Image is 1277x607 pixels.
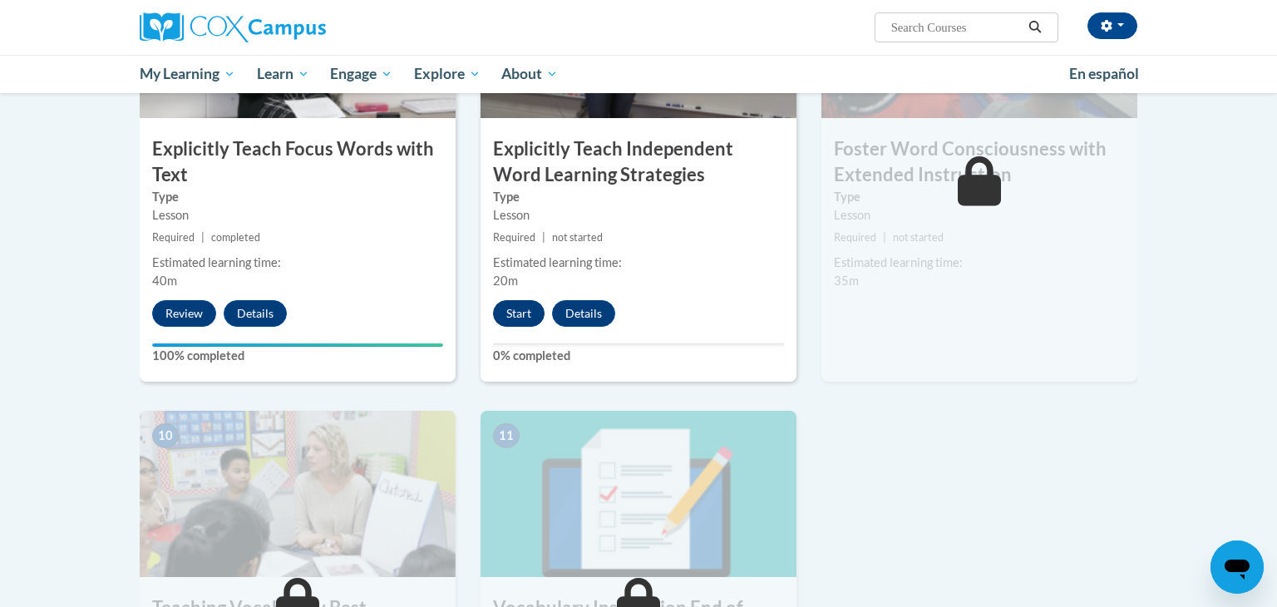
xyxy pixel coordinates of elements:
[1210,540,1264,594] iframe: Button to launch messaging window
[152,274,177,288] span: 40m
[152,188,443,206] label: Type
[152,347,443,365] label: 100% completed
[542,231,545,244] span: |
[140,136,456,188] h3: Explicitly Teach Focus Words with Text
[152,254,443,272] div: Estimated learning time:
[893,231,944,244] span: not started
[1069,65,1139,82] span: En español
[493,188,784,206] label: Type
[257,64,309,84] span: Learn
[552,231,603,244] span: not started
[834,231,876,244] span: Required
[493,231,535,244] span: Required
[152,206,443,225] div: Lesson
[211,231,260,244] span: completed
[140,12,456,42] a: Cox Campus
[152,423,179,448] span: 10
[493,206,784,225] div: Lesson
[140,411,456,577] img: Course Image
[493,423,520,448] span: 11
[493,274,518,288] span: 20m
[152,343,443,347] div: Your progress
[224,300,287,327] button: Details
[152,231,195,244] span: Required
[552,300,615,327] button: Details
[481,411,796,577] img: Course Image
[834,188,1125,206] label: Type
[493,300,545,327] button: Start
[1087,12,1137,39] button: Account Settings
[140,12,326,42] img: Cox Campus
[834,206,1125,225] div: Lesson
[152,300,216,327] button: Review
[481,136,796,188] h3: Explicitly Teach Independent Word Learning Strategies
[491,55,569,93] a: About
[1058,57,1150,91] a: En español
[890,17,1023,37] input: Search Courses
[319,55,403,93] a: Engage
[834,274,859,288] span: 35m
[246,55,320,93] a: Learn
[115,55,1162,93] div: Main menu
[493,254,784,272] div: Estimated learning time:
[140,64,235,84] span: My Learning
[414,64,481,84] span: Explore
[330,64,392,84] span: Engage
[493,347,784,365] label: 0% completed
[129,55,246,93] a: My Learning
[403,55,491,93] a: Explore
[201,231,205,244] span: |
[883,231,886,244] span: |
[501,64,558,84] span: About
[1023,17,1048,37] button: Search
[821,136,1137,188] h3: Foster Word Consciousness with Extended Instruction
[834,254,1125,272] div: Estimated learning time:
